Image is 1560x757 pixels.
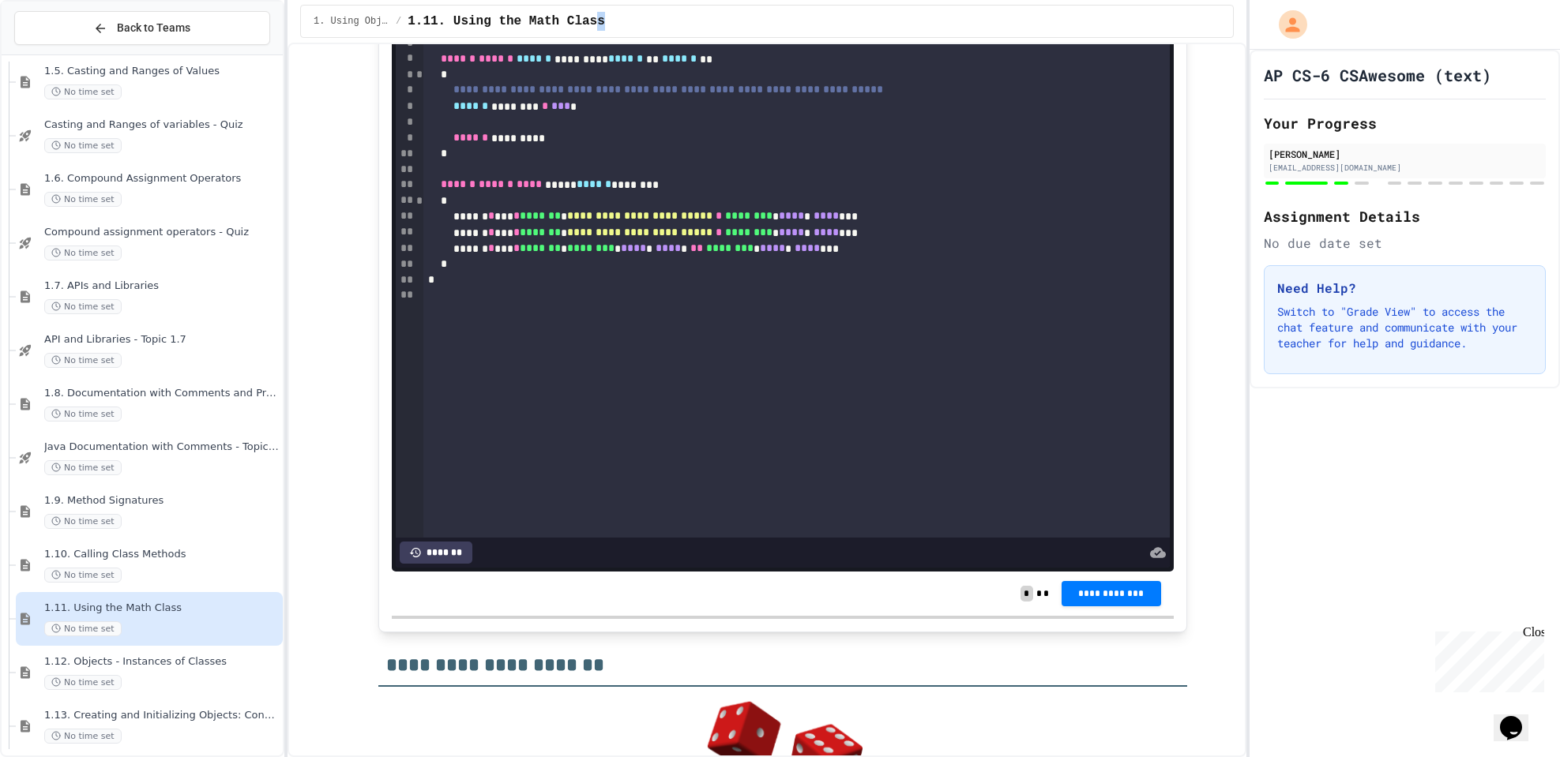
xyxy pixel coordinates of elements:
[44,440,280,454] span: Java Documentation with Comments - Topic 1.8
[44,279,280,293] span: 1.7. APIs and Libraries
[44,568,122,583] span: No time set
[44,172,280,186] span: 1.6. Compound Assignment Operators
[44,621,122,636] span: No time set
[117,20,190,36] span: Back to Teams
[44,548,280,561] span: 1.10. Calling Class Methods
[1264,64,1491,86] h1: AP CS-6 CSAwesome (text)
[44,407,122,422] span: No time set
[396,15,401,28] span: /
[1264,234,1546,253] div: No due date set
[408,12,605,31] span: 1.11. Using the Math Class
[44,192,122,207] span: No time set
[44,729,122,744] span: No time set
[1269,162,1541,174] div: [EMAIL_ADDRESS][DOMAIN_NAME]
[1277,304,1532,351] p: Switch to "Grade View" to access the chat feature and communicate with your teacher for help and ...
[44,709,280,722] span: 1.13. Creating and Initializing Objects: Constructors
[44,655,280,669] span: 1.12. Objects - Instances of Classes
[44,245,122,260] span: No time set
[1277,279,1532,298] h3: Need Help?
[44,226,280,239] span: Compound assignment operators - Quiz
[1264,112,1546,134] h2: Your Progress
[44,387,280,400] span: 1.8. Documentation with Comments and Preconditions
[44,84,122,99] span: No time set
[44,299,122,314] span: No time set
[44,118,280,132] span: Casting and Ranges of variables - Quiz
[1429,625,1544,692] iframe: chat widget
[44,333,280,347] span: API and Libraries - Topic 1.7
[14,11,270,45] button: Back to Teams
[6,6,109,100] div: Chat with us now!Close
[44,460,122,475] span: No time set
[1264,205,1546,227] h2: Assignment Details
[44,675,122,690] span: No time set
[44,138,122,153] span: No time set
[44,353,122,368] span: No time set
[314,15,389,28] span: 1. Using Objects and Methods
[44,514,122,529] span: No time set
[1262,6,1311,43] div: My Account
[44,494,280,508] span: 1.9. Method Signatures
[44,65,280,78] span: 1.5. Casting and Ranges of Values
[1269,147,1541,161] div: [PERSON_NAME]
[1494,694,1544,741] iframe: chat widget
[44,601,280,615] span: 1.11. Using the Math Class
